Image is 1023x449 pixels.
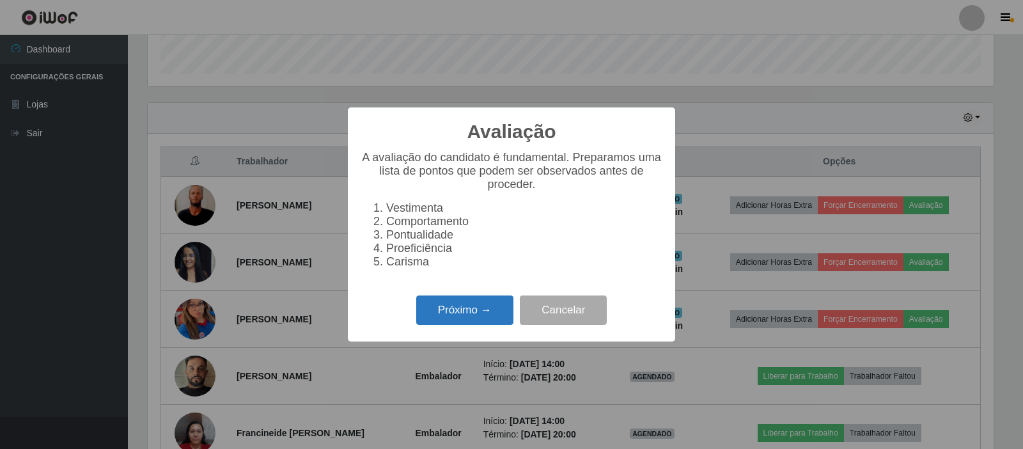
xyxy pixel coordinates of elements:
[386,255,662,269] li: Carisma
[386,215,662,228] li: Comportamento
[386,242,662,255] li: Proeficiência
[416,295,513,326] button: Próximo →
[361,151,662,191] p: A avaliação do candidato é fundamental. Preparamos uma lista de pontos que podem ser observados a...
[520,295,607,326] button: Cancelar
[467,120,556,143] h2: Avaliação
[386,201,662,215] li: Vestimenta
[386,228,662,242] li: Pontualidade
